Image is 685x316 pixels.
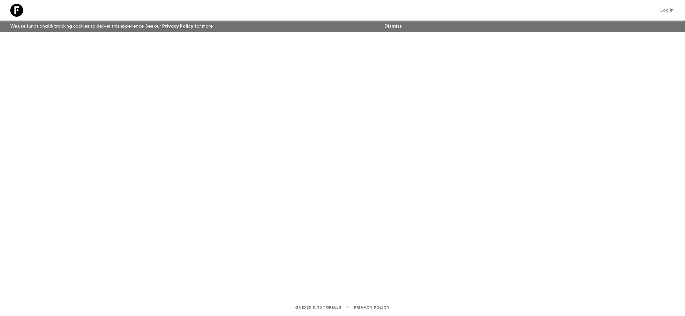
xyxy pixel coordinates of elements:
a: Privacy Policy [354,304,390,311]
a: Guides & Tutorials [295,304,341,311]
p: We use functional & tracking cookies to deliver this experience. See our for more. [8,21,216,32]
a: Privacy Policy [162,24,193,29]
button: Dismiss [383,22,403,31]
a: Log in [657,6,677,15]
